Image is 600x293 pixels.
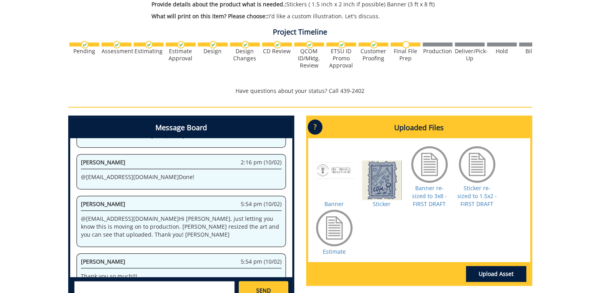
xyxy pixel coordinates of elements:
span: 5:54 pm (10/02) [241,200,282,208]
img: checkmark [81,41,88,48]
div: Hold [487,48,517,55]
div: Deliver/Pick-Up [455,48,485,62]
img: checkmark [338,41,345,48]
div: Billing [519,48,549,55]
a: Sticker [373,200,391,208]
div: Pending [69,48,99,55]
img: checkmark [177,41,185,48]
a: Banner [324,200,344,208]
span: 5:54 pm (10/02) [241,258,282,266]
p: Thank you so much!!! [81,272,282,280]
div: Estimate Approval [166,48,196,62]
div: Estimating [134,48,163,55]
div: CD Review [262,48,292,55]
span: [PERSON_NAME] [81,258,125,265]
p: Stickers ( 1.5 inch x 2 inch if possible) Banner (3 ft x 8 ft) [151,0,462,8]
img: checkmark [209,41,217,48]
img: checkmark [113,41,121,48]
h4: Uploaded Files [308,118,530,138]
img: checkmark [242,41,249,48]
h4: Project Timeline [68,28,532,36]
p: I'd like a custom illustration. Let's discuss. [151,12,462,20]
span: [PERSON_NAME] [81,200,125,208]
p: ? [308,120,322,135]
div: ETSU ID Promo Approval [326,48,356,69]
p: @ [EMAIL_ADDRESS][DOMAIN_NAME] Hi [PERSON_NAME], just letting you know this is moving on to produ... [81,215,282,239]
div: Production [423,48,452,55]
div: Final File Prep [391,48,420,62]
a: Banner re-sized to 3x8 - FIRST DRAFT [412,184,447,208]
div: Customer Proofing [358,48,388,62]
a: Sticker re-sized to 1.5x2 - FIRST DRAFT [457,184,497,208]
div: Design [198,48,228,55]
span: What will print on this item? Please choose:: [151,12,268,20]
p: Have questions about your status? Call 439-2402 [68,87,532,95]
img: checkmark [145,41,153,48]
div: Design Changes [230,48,260,62]
img: no [402,41,410,48]
a: Upload Asset [466,266,526,282]
div: QCOM ID/Mktg. Review [294,48,324,69]
span: 2:16 pm (10/02) [241,158,282,166]
h4: Message Board [70,118,292,138]
div: Assessment [102,48,131,55]
img: checkmark [370,41,378,48]
span: Provide details about the product what is needed.: [151,0,286,8]
img: checkmark [274,41,281,48]
span: [PERSON_NAME] [81,158,125,166]
p: @ [EMAIL_ADDRESS][DOMAIN_NAME] Done! [81,173,282,181]
img: checkmark [306,41,313,48]
a: Estimate [323,248,346,255]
